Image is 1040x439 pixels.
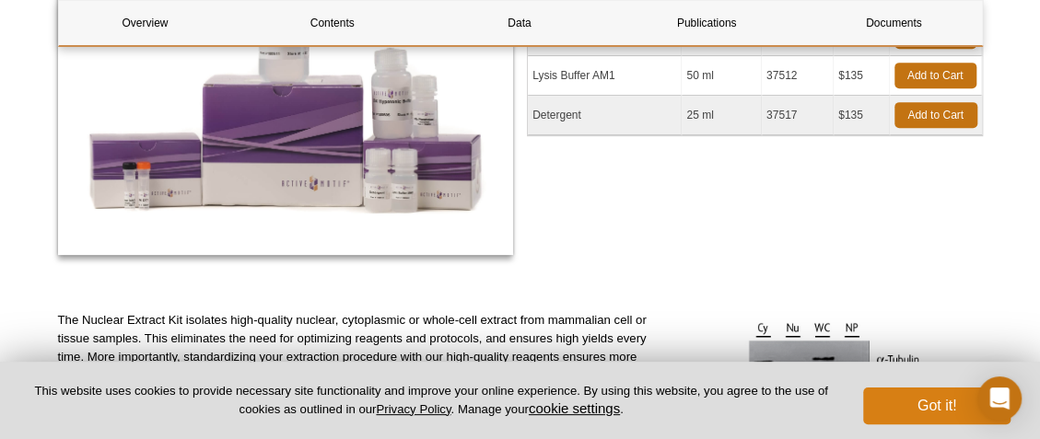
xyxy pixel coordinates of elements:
a: Privacy Policy [376,402,450,416]
button: cookie settings [529,400,620,416]
td: $135 [834,96,890,135]
td: 25 ml [682,96,761,135]
p: The Nuclear Extract Kit isolates high-quality nuclear, cytoplasmic or whole-cell extract from mam... [58,311,665,403]
td: Lysis Buffer AM1 [528,56,682,96]
button: Got it! [863,387,1011,424]
a: Publications [620,1,793,45]
td: 37512 [762,56,834,96]
a: Overview [59,1,232,45]
td: 50 ml [682,56,761,96]
a: Add to Cart [894,63,976,88]
a: Data [433,1,606,45]
p: This website uses cookies to provide necessary site functionality and improve your online experie... [29,383,833,418]
a: Contents [246,1,419,45]
td: 37517 [762,96,834,135]
td: $135 [834,56,890,96]
div: Open Intercom Messenger [977,376,1022,421]
td: Detergent [528,96,682,135]
a: Documents [807,1,980,45]
a: Add to Cart [894,102,977,128]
